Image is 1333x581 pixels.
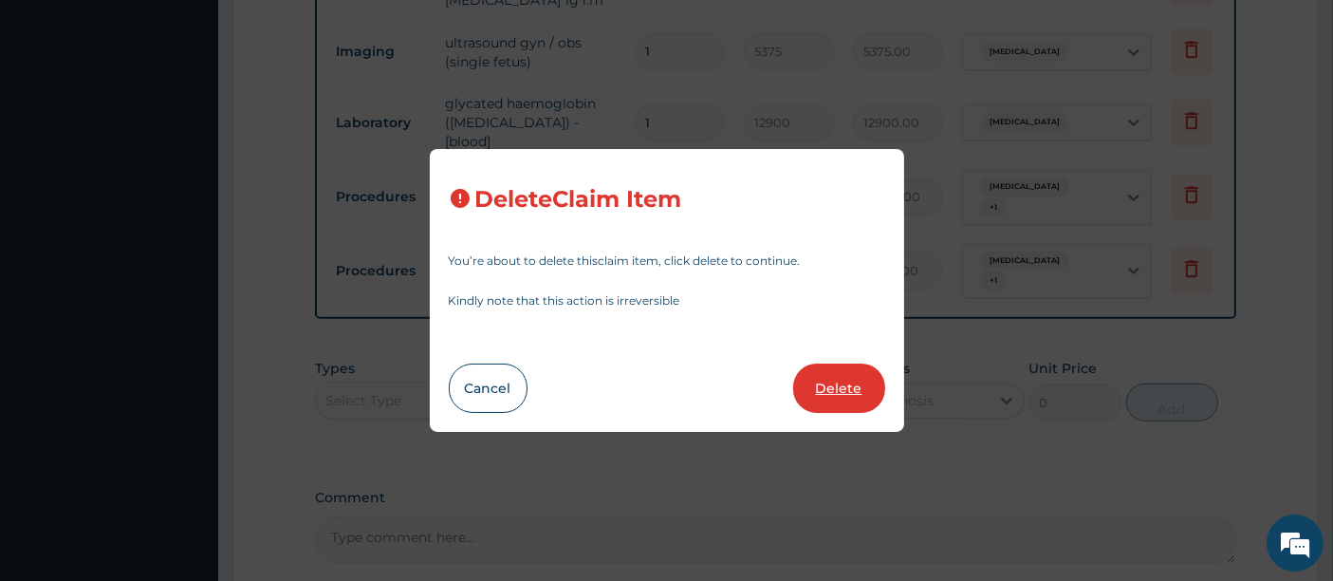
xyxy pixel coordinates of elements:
[35,95,77,142] img: d_794563401_company_1708531726252_794563401
[311,9,357,55] div: Minimize live chat window
[449,295,885,307] p: Kindly note that this action is irreversible
[449,364,528,413] button: Cancel
[110,171,262,363] span: We're online!
[9,383,361,449] textarea: Type your message and hit 'Enter'
[475,187,682,213] h3: Delete Claim Item
[449,255,885,267] p: You’re about to delete this claim item , click delete to continue.
[99,106,319,131] div: Chat with us now
[793,364,885,413] button: Delete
